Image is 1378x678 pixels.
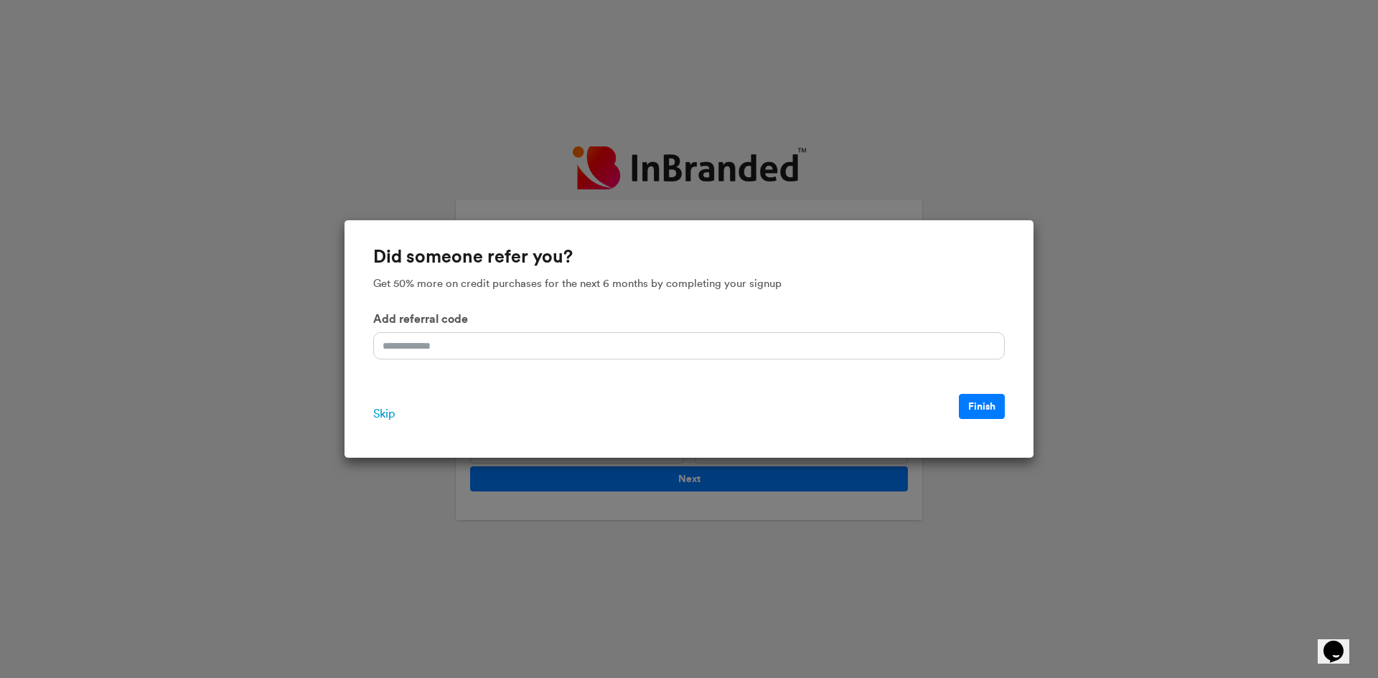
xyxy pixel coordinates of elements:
p: Get 50% more on credit purchases for the next 6 months by completing your signup [373,273,1005,293]
span: Skip [373,405,395,423]
label: Add referral code [373,305,468,332]
iframe: chat widget [1318,621,1364,664]
button: Finish [959,394,1005,419]
h6: Did someone refer you? [373,239,1005,273]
